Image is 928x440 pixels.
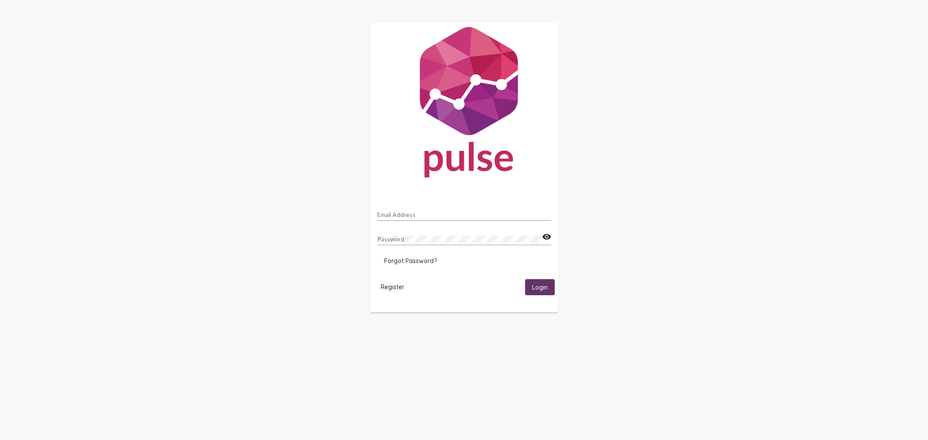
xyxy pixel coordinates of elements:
[377,253,444,269] button: Forgot Password?
[542,232,551,242] mat-icon: visibility
[374,279,411,295] button: Register
[532,283,548,291] span: Login
[384,257,437,265] span: Forgot Password?
[370,22,558,187] img: Pulse For Good Logo
[525,279,555,295] button: Login
[381,283,404,291] span: Register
